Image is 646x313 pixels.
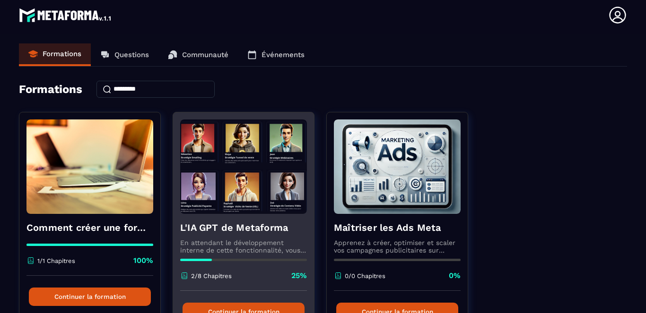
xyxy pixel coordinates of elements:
p: 0% [449,271,461,281]
p: En attendant le développement interne de cette fonctionnalité, vous pouvez déjà l’utiliser avec C... [180,239,307,254]
p: 2/8 Chapitres [191,272,232,279]
img: formation-background [334,119,461,214]
p: 25% [291,271,307,281]
a: Formations [19,43,91,66]
h4: Maîtriser les Ads Meta [334,221,461,234]
a: Événements [238,43,314,66]
h4: Formations [19,83,82,96]
p: 1/1 Chapitres [37,257,75,264]
p: Apprenez à créer, optimiser et scaler vos campagnes publicitaires sur Facebook et Instagram. [334,239,461,254]
p: Formations [43,50,81,58]
a: Communauté [158,43,238,66]
p: Communauté [182,51,228,59]
button: Continuer la formation [29,288,151,306]
p: Questions [114,51,149,59]
img: formation-background [180,119,307,214]
p: 100% [133,255,153,266]
h4: L'IA GPT de Metaforma [180,221,307,234]
h4: Comment créer une formation sur MetaForma [26,221,153,234]
img: logo [19,6,113,25]
a: Questions [91,43,158,66]
p: 0/0 Chapitres [345,272,385,279]
p: Événements [262,51,305,59]
img: formation-background [26,119,153,214]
